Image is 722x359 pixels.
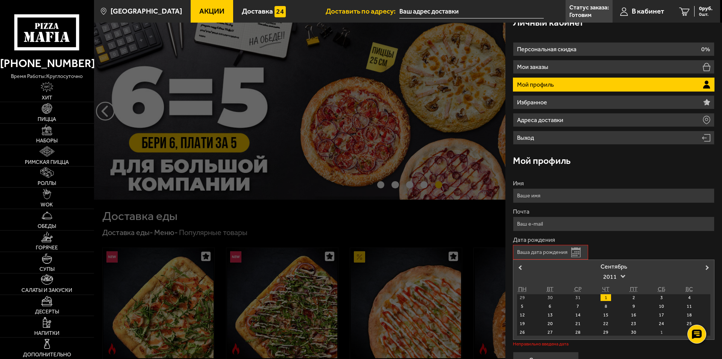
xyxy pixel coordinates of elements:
[517,284,527,294] div: ПН
[629,294,639,301] div: Choose ПТ, 2 Сентябрь 2011 г.
[684,284,695,294] div: ВС
[545,329,555,336] div: Choose ВТ, 27 Сентябрь 2011 г.
[684,320,695,327] div: Choose ВС, 25 Сентябрь 2011 г.
[517,294,527,301] div: Choose ПН, 29 Август 2011 г.
[684,329,695,336] div: Choose ВС, 2 Октябрь 2011 г.
[571,247,581,257] button: Открыть календарь
[41,202,53,208] span: WOK
[517,46,578,52] p: Персональная скидка
[569,5,609,11] p: Статус заказа:
[517,312,527,318] div: Choose ПН, 12 Сентябрь 2011 г.
[34,331,59,336] span: Напитки
[517,99,549,105] p: Избранное
[573,303,583,310] div: Choose СР, 7 Сентябрь 2011 г.
[573,320,583,327] div: Choose СР, 21 Сентябрь 2011 г.
[36,245,58,251] span: Горячее
[513,245,588,260] input: Ваша дата рождения
[573,312,583,318] div: Choose СР, 14 Сентябрь 2011 г.
[657,284,667,294] div: СБ
[629,320,639,327] div: Choose ПТ, 23 Сентябрь 2011 г.
[35,309,59,315] span: Десерты
[629,329,639,336] div: Choose ПТ, 30 Сентябрь 2011 г.
[38,224,56,229] span: Обеды
[517,329,527,336] div: Choose ПН, 26 Сентябрь 2011 г.
[517,64,550,70] p: Мои заказы
[699,6,713,11] span: 0 руб.
[517,135,536,141] p: Выход
[517,320,527,327] div: Choose ПН, 19 Сентябрь 2011 г.
[38,117,56,122] span: Пицца
[42,95,52,101] span: Хит
[632,8,664,15] span: В кабинет
[545,284,555,294] div: ВТ
[657,294,667,301] div: Choose СБ, 3 Сентябрь 2011 г.
[573,329,583,336] div: Choose СР, 28 Сентябрь 2011 г.
[701,46,710,52] p: 0%
[517,117,565,123] p: Адреса доставки
[517,264,710,270] div: Сентябрь
[545,320,555,327] div: Choose ВТ, 20 Сентябрь 2011 г.
[25,160,69,165] span: Римская пицца
[517,303,527,310] div: Choose ПН, 5 Сентябрь 2011 г.
[199,8,224,15] span: Акции
[275,6,286,17] img: 15daf4d41897b9f0e9f617042186c801.svg
[684,312,695,318] div: Choose ВС, 18 Сентябрь 2011 г.
[657,329,667,336] div: Choose СБ, 1 Октябрь 2011 г.
[657,303,667,310] div: Choose СБ, 10 Сентябрь 2011 г.
[684,303,695,310] div: Choose ВС, 11 Сентябрь 2011 г.
[513,209,714,215] label: Почта
[601,303,611,310] div: Choose ЧТ, 8 Сентябрь 2011 г.
[39,267,55,272] span: Супы
[23,352,71,357] span: Дополнительно
[601,312,611,318] div: Choose ЧТ, 15 Сентябрь 2011 г.
[699,12,713,17] span: 0 шт.
[517,82,556,88] p: Мой профиль
[573,294,583,301] div: Choose СР, 31 Август 2011 г.
[38,181,56,186] span: Роллы
[513,262,525,274] button: Previous Month
[545,312,555,318] div: Choose ВТ, 13 Сентябрь 2011 г.
[326,8,399,15] span: Доставить по адресу:
[601,284,611,294] div: ЧТ
[513,18,584,27] h3: Личный кабинет
[629,312,639,318] div: Choose ПТ, 16 Сентябрь 2011 г.
[545,294,555,301] div: Choose ВТ, 30 Август 2011 г.
[684,294,695,301] div: Choose ВС, 4 Сентябрь 2011 г.
[629,303,639,310] div: Choose ПТ, 9 Сентябрь 2011 г.
[513,188,714,203] input: Ваше имя
[513,342,714,346] p: Неправильно введена дата
[513,180,714,186] label: Имя
[573,284,583,294] div: СР
[657,312,667,318] div: Choose СБ, 17 Сентябрь 2011 г.
[513,217,714,231] input: Ваш e-mail
[601,329,611,336] div: Choose ЧТ, 29 Сентябрь 2011 г.
[545,303,555,310] div: Choose ВТ, 6 Сентябрь 2011 г.
[517,294,710,336] div: month 2011-09
[569,12,592,18] p: Готовим
[36,138,58,144] span: Наборы
[629,284,639,294] div: ПТ
[513,237,714,243] label: Дата рождения
[242,8,273,15] span: Доставка
[513,156,570,165] h3: Мой профиль
[702,262,714,274] button: Next Month
[21,288,72,293] span: Салаты и закуски
[111,8,182,15] span: [GEOGRAPHIC_DATA]
[603,270,624,284] span: 2011
[399,5,544,18] input: Ваш адрес доставки
[601,320,611,327] div: Choose ЧТ, 22 Сентябрь 2011 г.
[657,320,667,327] div: Choose СБ, 24 Сентябрь 2011 г.
[601,294,611,301] div: Choose ЧТ, 1 Сентябрь 2011 г.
